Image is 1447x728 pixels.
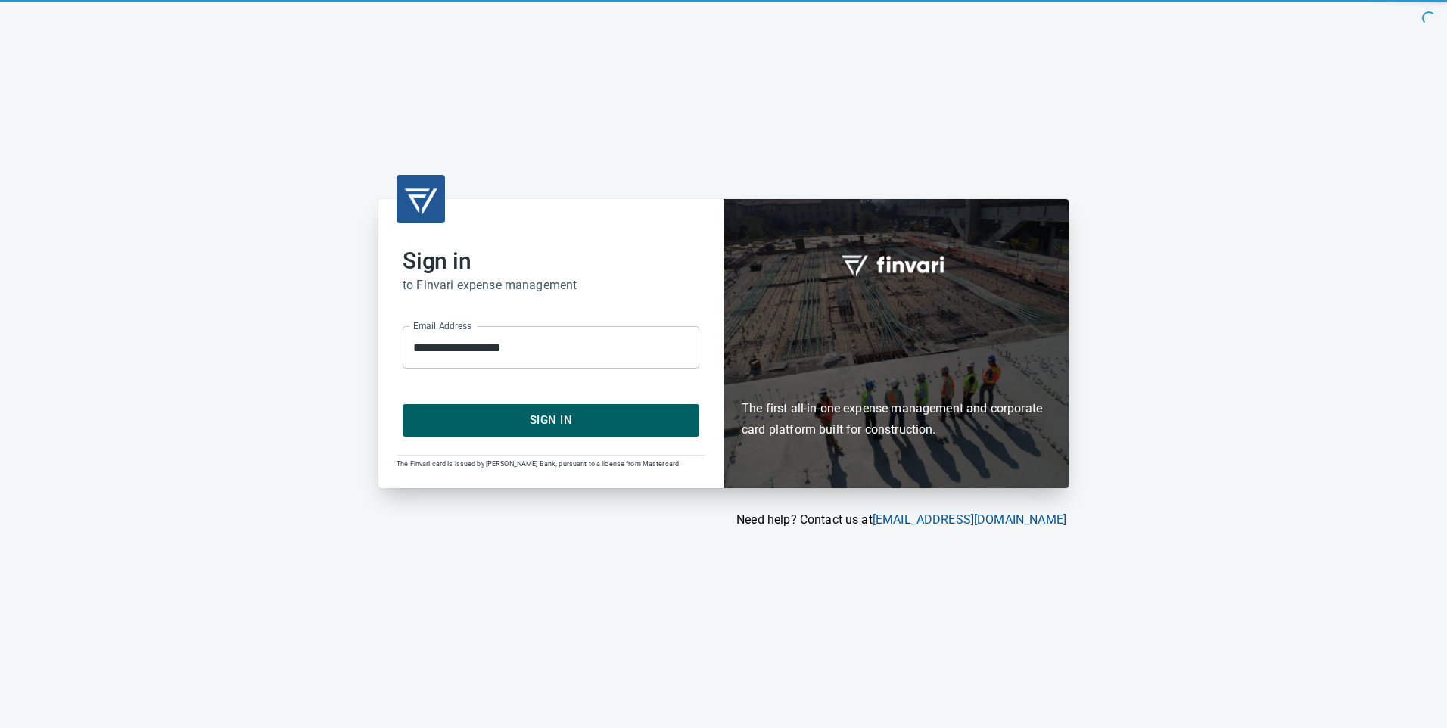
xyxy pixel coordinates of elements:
p: Need help? Contact us at [378,511,1066,529]
div: Finvari [723,199,1069,487]
button: Sign In [403,404,699,436]
h6: The first all-in-one expense management and corporate card platform built for construction. [742,310,1050,440]
img: transparent_logo.png [403,181,439,217]
span: Sign In [419,410,683,430]
span: The Finvari card is issued by [PERSON_NAME] Bank, pursuant to a license from Mastercard [397,460,679,468]
h2: Sign in [403,247,699,275]
img: fullword_logo_white.png [839,247,953,282]
h6: to Finvari expense management [403,275,699,296]
a: [EMAIL_ADDRESS][DOMAIN_NAME] [873,512,1066,527]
